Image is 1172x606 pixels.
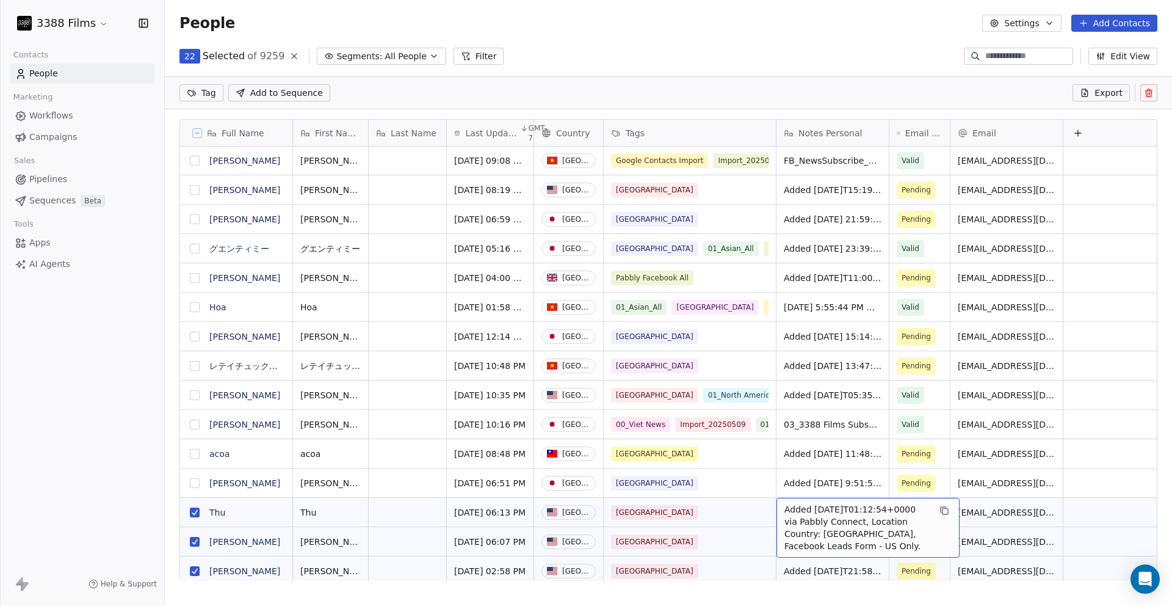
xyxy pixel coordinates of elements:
[15,13,111,34] button: 3388 Films
[958,477,1055,489] span: [EMAIL_ADDRESS][DOMAIN_NAME]
[611,476,698,491] span: [GEOGRAPHIC_DATA]
[1094,87,1123,99] span: Export
[784,448,881,460] span: Added [DATE] 11:48:16 via Pabbly Connect, Location Country: [GEOGRAPHIC_DATA], 3388 Films Subscri...
[562,420,590,429] div: [GEOGRAPHIC_DATA]
[675,417,750,432] span: Import_20250509
[562,332,590,341] div: [GEOGRAPHIC_DATA]
[29,67,58,80] span: People
[385,50,426,63] span: All People
[315,127,361,139] span: First Name
[611,153,708,168] span: Google Contacts Import
[300,536,361,548] span: [PERSON_NAME]
[454,418,526,431] span: [DATE] 10:16 PM
[562,244,590,253] div: [GEOGRAPHIC_DATA]
[958,330,1055,343] span: [EMAIL_ADDRESS][DOMAIN_NAME]
[671,300,759,315] span: [GEOGRAPHIC_DATA]
[391,127,436,139] span: Last Name
[293,147,1158,581] div: grid
[9,215,38,233] span: Tools
[179,14,235,32] span: People
[1088,48,1157,65] button: Edit View
[902,330,931,343] span: Pending
[611,388,698,403] span: [GEOGRAPHIC_DATA]
[29,194,76,207] span: Sequences
[1071,15,1157,32] button: Add Contacts
[454,48,504,65] button: Filter
[784,418,881,431] span: 03_3388 Films Subscribers_AllPages_20241028OnWard, Location Country: [GEOGRAPHIC_DATA], Date: [DA...
[454,301,526,313] span: [DATE] 01:58 AM
[562,215,590,224] div: [GEOGRAPHIC_DATA]
[81,195,105,207] span: Beta
[203,49,245,64] span: Selected
[29,131,77,144] span: Campaigns
[562,450,590,458] div: [GEOGRAPHIC_DATA]
[209,332,280,341] a: [PERSON_NAME]
[300,448,361,460] span: acoa
[209,214,280,224] a: [PERSON_NAME]
[209,361,286,371] a: レテイチュックチー
[300,389,361,401] span: [PERSON_NAME]
[562,508,590,517] div: [GEOGRAPHIC_DATA]
[958,565,1055,577] span: [EMAIL_ADDRESS][DOMAIN_NAME]
[184,50,195,62] span: 22
[611,271,693,285] span: Pabbly Facebook All
[611,212,698,227] span: [GEOGRAPHIC_DATA]
[604,120,776,146] div: Tags
[9,151,40,170] span: Sales
[222,127,264,139] span: Full Name
[447,120,534,146] div: Last Updated DateGMT-7
[611,535,698,549] span: [GEOGRAPHIC_DATA]
[293,120,368,146] div: First Name
[611,300,667,315] span: 01_Asian_All
[784,389,881,401] span: Added [DATE]T05:35:37+0000 via Pabbly Connect, Location Country: [GEOGRAPHIC_DATA], Facebook Lead...
[300,184,361,196] span: [PERSON_NAME]
[958,213,1055,225] span: [EMAIL_ADDRESS][DOMAIN_NAME]
[300,301,361,313] span: Hoa
[764,300,861,315] span: Google Contacts Import
[29,258,70,271] span: AI Agents
[534,120,603,146] div: Country
[902,389,919,401] span: Valid
[611,241,698,256] span: [GEOGRAPHIC_DATA]
[300,330,361,343] span: [PERSON_NAME]
[209,390,280,400] a: [PERSON_NAME]
[562,362,590,370] div: [GEOGRAPHIC_DATA]
[209,185,280,195] a: [PERSON_NAME]
[784,360,881,372] span: Added [DATE] 13:47:56 via Pabbly Connect, Location Country: [GEOGRAPHIC_DATA], 3388 Films Subscri...
[10,191,154,211] a: SequencesBeta
[180,147,293,581] div: grid
[336,50,382,63] span: Segments:
[556,127,590,139] span: Country
[454,243,526,255] span: [DATE] 05:16 AM
[179,84,223,101] button: Tag
[300,155,361,167] span: [PERSON_NAME]
[300,418,361,431] span: [PERSON_NAME]
[8,88,58,106] span: Marketing
[958,243,1055,255] span: [EMAIL_ADDRESS][DOMAIN_NAME]
[454,477,526,489] span: [DATE] 06:51 PM
[902,448,931,460] span: Pending
[209,508,225,517] a: Thu
[764,241,830,256] span: Pabbly Website
[10,64,154,84] a: People
[784,301,881,313] span: [DATE] 5:55:44 PM MDT, 01_3388 Films Subscribers_Popup+Banner+MAIonward, Location Country: [GEOGR...
[369,120,446,146] div: Last Name
[611,447,698,461] span: [GEOGRAPHIC_DATA]
[784,243,881,255] span: Added [DATE] 23:39:14 via Pabbly Connect, Location Country: [GEOGRAPHIC_DATA], 3388 Films Subscri...
[454,565,526,577] span: [DATE] 02:58 PM
[300,243,361,255] span: グエンティミー
[209,537,280,547] a: [PERSON_NAME]
[611,183,698,197] span: [GEOGRAPHIC_DATA]
[958,301,1055,313] span: [EMAIL_ADDRESS][DOMAIN_NAME]
[958,506,1055,519] span: [EMAIL_ADDRESS][DOMAIN_NAME]
[562,156,590,165] div: [GEOGRAPHIC_DATA]
[958,360,1055,372] span: [EMAIL_ADDRESS][DOMAIN_NAME]
[10,233,154,253] a: Apps
[958,272,1055,284] span: [EMAIL_ADDRESS][DOMAIN_NAME]
[562,186,590,194] div: [GEOGRAPHIC_DATA]
[209,566,280,576] a: [PERSON_NAME]
[89,579,157,589] a: Help & Support
[958,448,1055,460] span: [EMAIL_ADDRESS][DOMAIN_NAME]
[1073,84,1130,101] button: Export
[209,156,280,166] a: [PERSON_NAME]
